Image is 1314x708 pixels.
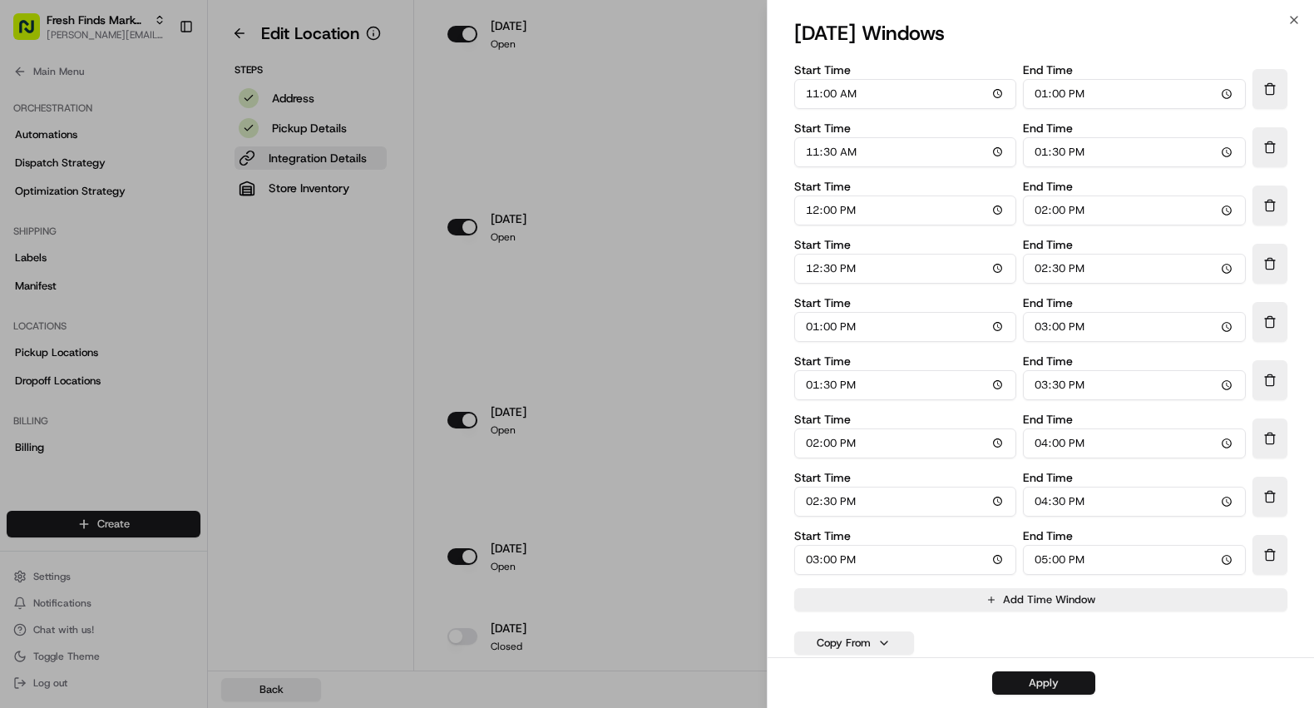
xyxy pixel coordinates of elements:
button: Start new chat [283,164,303,184]
label: Start Time [794,472,1017,483]
a: 📗Knowledge Base [10,235,134,265]
label: Start Time [794,181,1017,192]
label: End Time [1023,122,1246,134]
label: End Time [1023,413,1246,425]
a: 💻API Documentation [134,235,274,265]
label: Start Time [794,239,1017,250]
button: Delete Time Window [1252,360,1287,400]
button: Delete Time Window [1252,69,1287,109]
button: Delete Time Window [1252,186,1287,225]
label: End Time [1023,64,1246,76]
img: Nash [17,17,50,50]
label: End Time [1023,181,1246,192]
p: Welcome 👋 [17,67,303,93]
button: Add Time Window [794,588,1287,611]
div: We're available if you need us! [57,176,210,189]
button: Delete Time Window [1252,418,1287,458]
label: Start Time [794,530,1017,542]
div: Start new chat [57,159,273,176]
label: End Time [1023,239,1246,250]
button: Delete Time Window [1252,535,1287,575]
button: Delete Time Window [1252,244,1287,284]
label: Start Time [794,297,1017,309]
button: Apply [992,671,1095,695]
div: 📗 [17,243,30,256]
label: End Time [1023,472,1246,483]
button: Copy From [794,611,914,655]
label: Start Time [794,64,1017,76]
span: Pylon [165,282,201,295]
button: Copy From [794,631,914,655]
div: 💻 [141,243,154,256]
label: Start Time [794,413,1017,425]
button: Delete Time Window [1252,127,1287,167]
button: Delete Time Window [1252,302,1287,342]
label: Start Time [794,355,1017,367]
label: End Time [1023,297,1246,309]
h2: [DATE] Windows [794,20,1287,47]
label: Start Time [794,122,1017,134]
button: Delete Time Window [1252,477,1287,517]
label: End Time [1023,530,1246,542]
label: End Time [1023,355,1246,367]
span: API Documentation [157,241,267,258]
input: Clear [43,107,274,125]
span: Knowledge Base [33,241,127,258]
a: Powered byPylon [117,281,201,295]
img: 1736555255976-a54dd68f-1ca7-489b-9aae-adbdc363a1c4 [17,159,47,189]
